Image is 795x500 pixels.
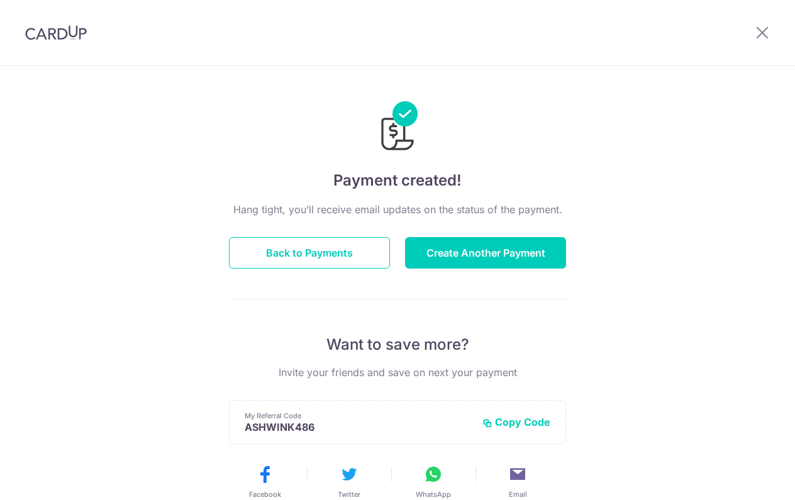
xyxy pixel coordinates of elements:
[481,464,555,499] button: Email
[25,25,87,40] img: CardUp
[377,101,418,154] img: Payments
[245,421,472,433] p: ASHWINK486
[338,489,360,499] span: Twitter
[229,237,390,269] button: Back to Payments
[229,202,566,217] p: Hang tight, you’ll receive email updates on the status of the payment.
[405,237,566,269] button: Create Another Payment
[396,464,470,499] button: WhatsApp
[229,335,566,355] p: Want to save more?
[228,464,302,499] button: Facebook
[245,411,472,421] p: My Referral Code
[312,464,386,499] button: Twitter
[229,365,566,380] p: Invite your friends and save on next your payment
[509,489,527,499] span: Email
[482,416,550,428] button: Copy Code
[229,169,566,192] h4: Payment created!
[249,489,281,499] span: Facebook
[416,489,451,499] span: WhatsApp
